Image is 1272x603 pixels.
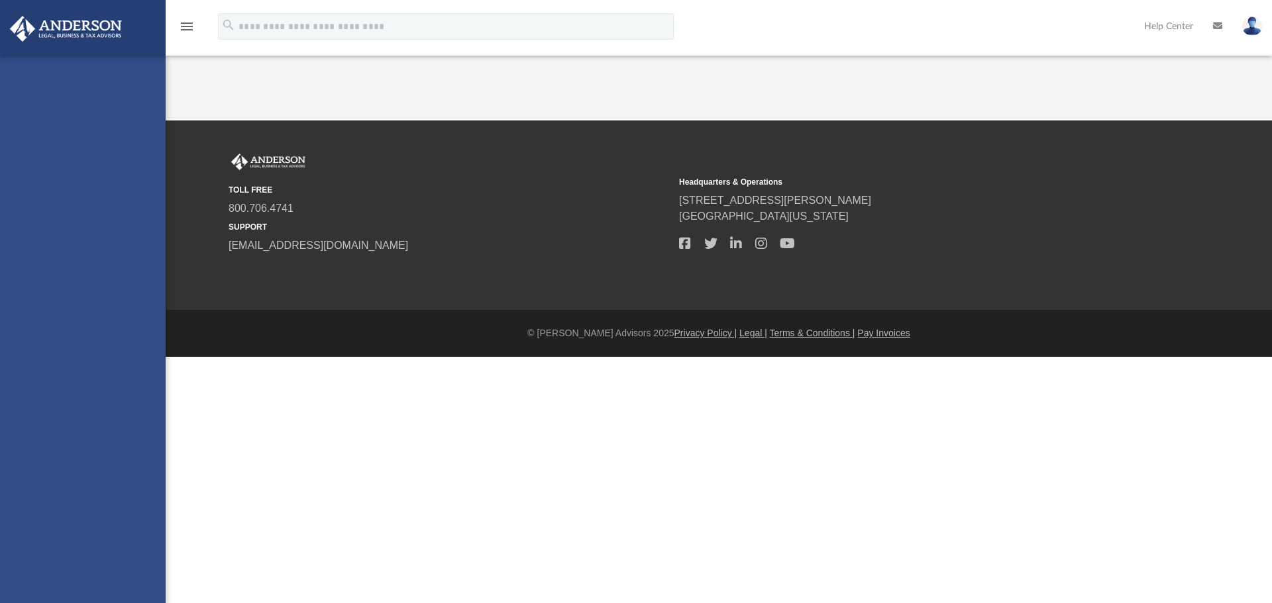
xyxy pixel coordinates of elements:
img: Anderson Advisors Platinum Portal [6,16,126,42]
a: Pay Invoices [857,328,910,338]
img: Anderson Advisors Platinum Portal [229,154,308,171]
a: [STREET_ADDRESS][PERSON_NAME] [679,195,871,206]
a: Legal | [739,328,767,338]
a: Privacy Policy | [674,328,737,338]
a: 800.706.4741 [229,203,293,214]
i: menu [179,19,195,34]
a: Terms & Conditions | [770,328,855,338]
i: search [221,18,236,32]
a: [GEOGRAPHIC_DATA][US_STATE] [679,210,849,222]
a: [EMAIL_ADDRESS][DOMAIN_NAME] [229,240,408,251]
small: SUPPORT [229,221,670,233]
img: User Pic [1242,17,1262,36]
small: TOLL FREE [229,184,670,196]
small: Headquarters & Operations [679,176,1120,188]
a: menu [179,25,195,34]
div: © [PERSON_NAME] Advisors 2025 [166,326,1272,340]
